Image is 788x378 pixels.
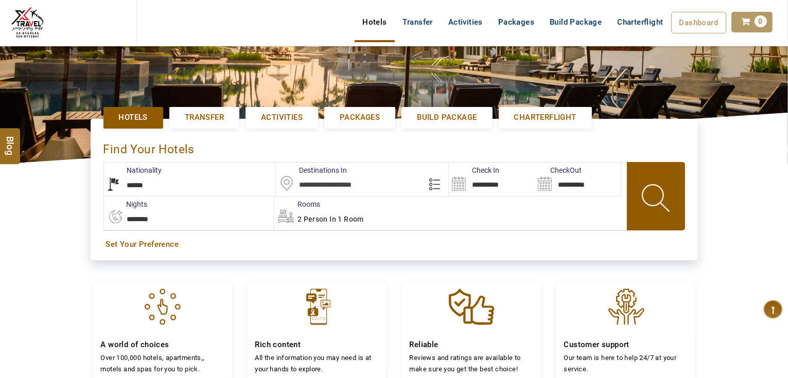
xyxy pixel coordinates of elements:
span: Build Package [417,112,477,123]
span: Charterflight [514,112,576,123]
a: Set Your Preference [106,239,682,250]
h4: Customer support [564,340,688,350]
span: Charterflight [617,17,663,27]
img: The Royal Line Holidays [8,4,47,43]
p: Our team is here to help 24/7 at your service. [564,352,688,374]
input: Search [449,163,535,196]
a: Hotels [355,12,394,32]
label: Check In [449,165,499,175]
span: Activities [261,112,303,123]
span: Transfer [185,112,224,123]
label: Rooms [274,199,320,209]
input: Search [535,163,621,196]
label: Nationality [104,165,162,175]
a: 0 [731,12,773,32]
span: Hotels [119,112,148,123]
div: Find Your Hotels [103,132,685,162]
a: Activities [441,12,491,32]
span: Blog [4,136,17,145]
a: Build Package [401,107,492,128]
p: Over 100,000 hotels, apartments,, motels and spas for you to pick. [101,352,224,374]
label: Destinations In [276,165,347,175]
a: Packages [324,107,395,128]
a: Packages [491,12,542,32]
p: All the information you may need is at your hands to explore. [255,352,379,374]
a: Hotels [103,107,163,128]
a: Charterflight [609,12,671,32]
p: Reviews and ratings are available to make sure you get the best choice! [410,352,533,374]
h4: Reliable [410,340,533,350]
h4: Rich content [255,340,379,350]
h4: A world of choices [101,340,224,350]
label: nights [103,199,148,209]
span: Packages [340,112,380,123]
span: 2 Person in 1 Room [297,215,364,223]
a: Transfer [395,12,441,32]
a: Charterflight [499,107,592,128]
label: CheckOut [535,165,582,175]
a: Build Package [542,12,609,32]
a: Activities [246,107,318,128]
span: Dashboard [679,18,719,27]
span: 0 [755,15,767,27]
a: Transfer [169,107,239,128]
